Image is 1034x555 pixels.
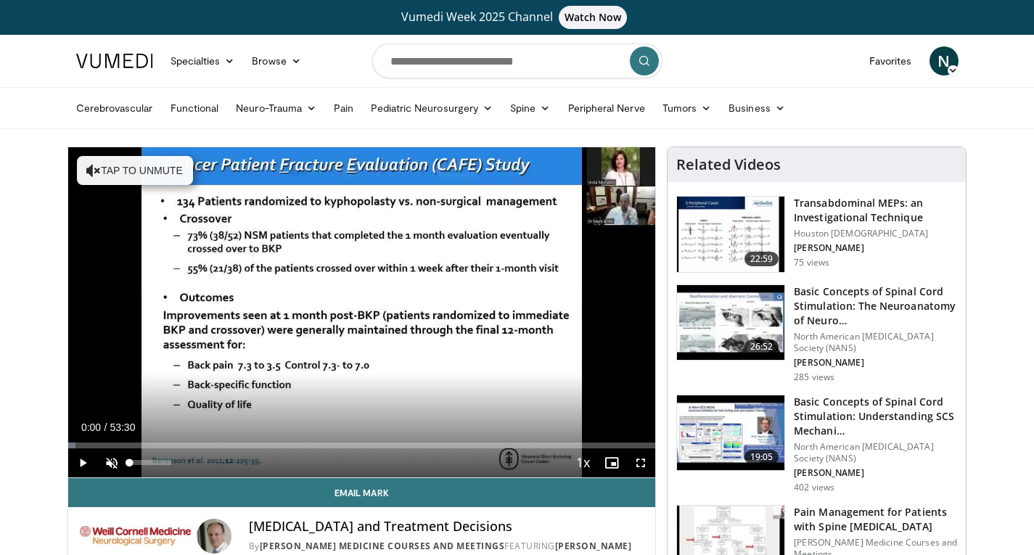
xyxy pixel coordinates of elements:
[794,242,957,254] p: [PERSON_NAME]
[626,448,655,477] button: Fullscreen
[597,448,626,477] button: Enable picture-in-picture mode
[794,331,957,354] p: North American [MEDICAL_DATA] Society (NANS)
[720,94,794,123] a: Business
[77,156,193,185] button: Tap to unmute
[249,540,644,553] div: By FEATURING
[744,340,779,354] span: 26:52
[325,94,362,123] a: Pain
[676,156,781,173] h4: Related Videos
[676,196,957,273] a: 22:59 Transabdominal MEPs: an Investigational Technique Houston [DEMOGRAPHIC_DATA] [PERSON_NAME] ...
[930,46,959,75] a: N
[78,6,956,29] a: Vumedi Week 2025 ChannelWatch Now
[362,94,501,123] a: Pediatric Neurosurgery
[568,448,597,477] button: Playback Rate
[794,441,957,464] p: North American [MEDICAL_DATA] Society (NANS)
[559,6,628,29] span: Watch Now
[227,94,325,123] a: Neuro-Trauma
[794,505,957,534] h3: Pain Management for Patients with Spine [MEDICAL_DATA]
[794,284,957,328] h3: Basic Concepts of Spinal Cord Stimulation: The Neuroanatomy of Neuro…
[197,519,231,554] img: Avatar
[501,94,559,123] a: Spine
[130,460,171,465] div: Volume Level
[243,46,310,75] a: Browse
[162,94,228,123] a: Functional
[676,395,957,493] a: 19:05 Basic Concepts of Spinal Cord Stimulation: Understanding SCS Mechani… North American [MEDIC...
[677,395,784,471] img: 1680daec-fcfd-4287-ac41-19e7acb46365.150x105_q85_crop-smart_upscale.jpg
[676,284,957,383] a: 26:52 Basic Concepts of Spinal Cord Stimulation: The Neuroanatomy of Neuro… North American [MEDIC...
[68,448,97,477] button: Play
[677,197,784,272] img: 1a318922-2e81-4474-bd2b-9f1cef381d3f.150x105_q85_crop-smart_upscale.jpg
[794,371,834,383] p: 285 views
[744,450,779,464] span: 19:05
[744,252,779,266] span: 22:59
[794,228,957,239] p: Houston [DEMOGRAPHIC_DATA]
[794,357,957,369] p: [PERSON_NAME]
[861,46,921,75] a: Favorites
[68,443,656,448] div: Progress Bar
[654,94,721,123] a: Tumors
[794,196,957,225] h3: Transabdominal MEPs: an Investigational Technique
[76,54,153,68] img: VuMedi Logo
[794,257,829,268] p: 75 views
[677,285,784,361] img: 56f187c5-4ee0-4fea-bafd-440954693c71.150x105_q85_crop-smart_upscale.jpg
[80,519,191,554] img: Weill Cornell Medicine Courses and Meetings
[249,519,644,535] h4: [MEDICAL_DATA] and Treatment Decisions
[260,540,505,552] a: [PERSON_NAME] Medicine Courses and Meetings
[559,94,654,123] a: Peripheral Nerve
[110,422,135,433] span: 53:30
[67,94,162,123] a: Cerebrovascular
[162,46,244,75] a: Specialties
[104,422,107,433] span: /
[372,44,662,78] input: Search topics, interventions
[794,482,834,493] p: 402 views
[794,467,957,479] p: [PERSON_NAME]
[794,395,957,438] h3: Basic Concepts of Spinal Cord Stimulation: Understanding SCS Mechani…
[555,540,632,552] a: [PERSON_NAME]
[81,422,101,433] span: 0:00
[68,478,656,507] a: Email Mark
[97,448,126,477] button: Unmute
[68,147,656,478] video-js: Video Player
